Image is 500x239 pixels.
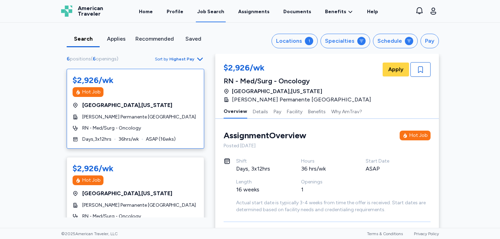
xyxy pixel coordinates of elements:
span: 6 [67,56,70,62]
span: openings [96,56,117,62]
div: Hot Job [82,89,101,96]
button: Locations1 [272,34,318,48]
button: Benefits [308,104,326,118]
div: Length [236,179,284,186]
div: $2,926/wk [73,75,114,86]
div: $2,926/wk [73,163,114,174]
div: Specialties [325,37,355,45]
a: Terms & Conditions [367,231,403,236]
span: Sort by [155,56,168,62]
div: Openings [301,179,349,186]
span: American Traveler [78,6,103,17]
div: Days, 3x12hrs [236,165,284,173]
div: Saved [180,35,207,43]
span: [GEOGRAPHIC_DATA] , [US_STATE] [232,87,322,96]
div: 1 [301,186,349,194]
button: Overview [224,104,247,118]
button: Why AmTrav? [331,104,362,118]
span: 36 hrs/wk [118,136,139,143]
button: Specialties [320,34,370,48]
div: Recommended [135,35,174,43]
span: [PERSON_NAME] Permanente [GEOGRAPHIC_DATA] [82,202,196,209]
button: Pay [274,104,281,118]
button: Apply [383,63,409,76]
span: [PERSON_NAME] Permanente [GEOGRAPHIC_DATA] [82,114,196,121]
div: Actual start date is typically 3-4 weeks from time the offer is received. Start dates are determi... [236,199,431,213]
div: Hours [301,158,349,165]
div: 1 [305,37,313,45]
span: [GEOGRAPHIC_DATA] , [US_STATE] [82,101,172,109]
a: Privacy Policy [414,231,439,236]
span: RN - Med/Surg - Oncology [82,125,141,132]
div: Pay [425,37,434,45]
div: Assignment Overview [224,130,306,141]
div: Posted [DATE] [224,142,431,149]
div: Start Date [366,158,414,165]
span: RN - Med/Surg - Oncology [82,213,141,220]
span: positions [70,56,91,62]
div: 36 hrs/wk [301,165,349,173]
div: Hot Job [82,177,101,184]
span: ASAP ( 16 wks) [146,136,176,143]
span: Benefits [325,8,346,15]
div: Schedule [377,37,402,45]
button: Pay [420,34,439,48]
a: Benefits [325,8,353,15]
div: ( ) [67,56,121,63]
div: RN - Med/Surg - Oncology [224,76,375,86]
div: $2,926/wk [224,62,375,75]
img: Logo [61,6,72,17]
div: ASAP [366,165,414,173]
span: [GEOGRAPHIC_DATA] , [US_STATE] [82,189,172,198]
a: Job Search [196,1,226,22]
div: Applies [102,35,130,43]
div: Shift [236,158,284,165]
div: 16 weeks [236,186,284,194]
button: Schedule [373,34,418,48]
div: Hot Job [409,132,428,139]
div: Locations [276,37,302,45]
button: Details [253,104,268,118]
button: Sort byHighest Pay [155,55,204,63]
span: 6 [93,56,96,62]
span: Apply [388,65,403,74]
span: [PERSON_NAME] Permanente [GEOGRAPHIC_DATA] [232,96,371,104]
div: Job Search [197,8,224,15]
button: Facility [287,104,302,118]
span: Days , 3 x 12 hrs [82,136,111,143]
span: Highest Pay [169,56,194,62]
span: © 2025 American Traveler, LLC [61,231,118,237]
div: Search [69,35,97,43]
